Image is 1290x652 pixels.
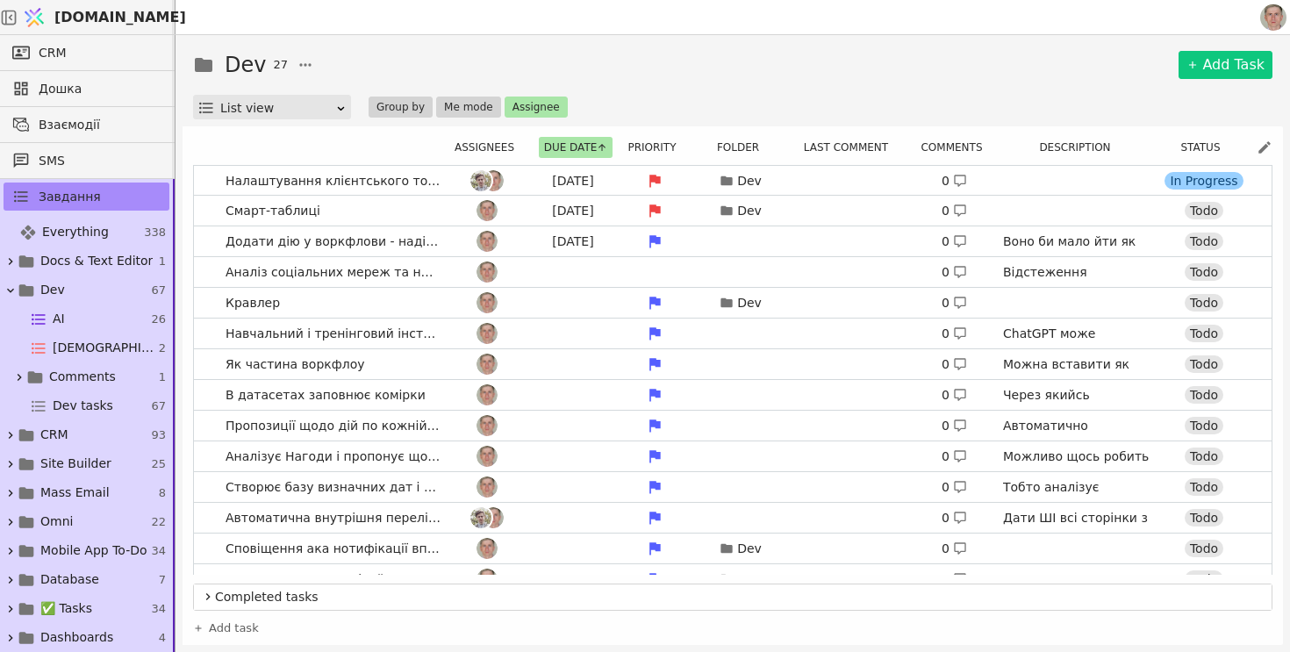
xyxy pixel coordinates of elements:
span: 1 [159,369,166,386]
p: Можна вставити як завдання у воркфлоу. Наприкла - наступає дата (тригер) - тоді Взчти інформацію ... [1003,355,1152,484]
div: Todo [1185,509,1223,527]
img: Ро [477,538,498,559]
div: 0 [942,325,967,343]
span: Аналіз соціальних мереж та настроїв [219,260,448,285]
button: Assignees [449,137,530,158]
p: Dev [737,570,762,589]
span: [DEMOGRAPHIC_DATA] [53,339,159,357]
div: 0 [942,202,967,220]
img: Ad [470,507,491,528]
div: 0 [942,478,967,497]
a: Як частина воркфлоуРо0 Можна вставити як завдання у воркфлоу. Наприкла - наступає дата (тригер) -... [194,349,1272,379]
img: Ро [477,231,498,252]
img: 1560949290925-CROPPED-IMG_0201-2-.jpg [1260,4,1286,31]
span: Add task [209,620,259,637]
div: Todo [1185,233,1223,250]
div: Due date [536,137,615,158]
p: Dev [737,294,762,312]
span: Сповіщення ака нотифікації впровадити [219,536,448,562]
span: В датасетах заповнює комірки [219,383,433,408]
a: Завдання [4,183,169,211]
div: Last comment [794,137,908,158]
div: Todo [1185,386,1223,404]
div: 0 [942,570,967,589]
button: Comments [915,137,998,158]
span: Comments [49,368,116,386]
a: Створює базу визначних дат і пропонує та робить дії на річниціРо0 Тобто аналізує переписки та кон... [194,472,1272,502]
div: Todo [1185,294,1223,312]
div: Todo [1185,478,1223,496]
img: Ро [477,384,498,405]
img: Logo [21,1,47,34]
span: CRM [39,44,67,62]
div: Todo [1185,570,1223,588]
span: 7 [159,571,166,589]
div: 0 [942,233,967,251]
p: ChatGPT може виступати як інтерактивний тренер для користувачів, навчаючи їх працювати з CRM, кер... [1003,325,1152,601]
span: 338 [144,224,166,241]
img: Ро [477,354,498,375]
div: Todo [1185,448,1223,465]
h1: Dev [225,49,266,81]
p: Автоматично пропонує наступні кроки для обробки лідів та Нагод залежно від статусу взаємодії. [1003,417,1152,527]
span: Кравлер [219,290,324,316]
span: Database [40,570,99,589]
img: Ро [477,292,498,313]
a: Аналізує Нагоди і пропонує що зробити по кожнійРо0 Можливо щось робить - надсилає нагадування чер... [194,441,1272,471]
span: Dev tasks [53,397,113,415]
span: Автоматична внутрішня перелінковка для СЕО [219,505,448,531]
span: Dev [40,281,65,299]
a: [DOMAIN_NAME] [18,1,176,34]
span: Створює базу визначних дат і пропонує та робить дії на річниці [219,475,448,500]
div: 0 [942,540,967,558]
a: CRM [4,39,169,67]
span: 4 [159,629,166,647]
button: Due date [539,137,613,158]
span: 26 [151,311,166,328]
span: 2 [159,340,166,357]
a: Дошка [4,75,169,103]
span: Mobile App To-Do [40,541,147,560]
div: 0 [942,448,967,466]
span: 93 [151,426,166,444]
span: Планувальник зустрічей [219,567,391,592]
a: Пропозиції щодо дій по кожній НагодіРо0 Автоматично пропонує наступні кроки для обробки лідів та ... [194,411,1272,441]
div: 0 [942,509,967,527]
span: Завдання [39,188,101,206]
p: Dev [737,540,762,558]
a: Add Task [1179,51,1272,79]
span: Everything [42,223,109,241]
p: Dev [737,172,762,190]
span: Навчальний і тренінговий інструмент [219,321,448,347]
span: 8 [159,484,166,502]
img: Ро [477,200,498,221]
div: Description [1006,137,1155,158]
span: Omni [40,512,73,531]
span: Додати дію у воркфлови - надіслати сповіщення. [219,229,448,254]
button: Last comment [799,137,904,158]
button: Description [1034,137,1126,158]
span: Completed tasks [215,588,1265,606]
a: SMS [4,147,169,175]
span: Як частина воркфлоу [219,352,372,377]
span: Dashboards [40,628,113,647]
span: 67 [151,398,166,415]
span: [DOMAIN_NAME] [54,7,186,28]
button: Folder [712,137,775,158]
span: 27 [273,56,288,74]
span: Налаштування клієнтського токена юзером [219,168,448,194]
img: Ad [470,170,491,191]
a: В датасетах заповнює коміркиРо0 Через якийсь алгоритмTodo [194,380,1272,410]
a: Смарт-таблиціРо[DATE]Dev0 Todo [194,196,1272,226]
div: Todo [1185,263,1223,281]
button: Group by [369,97,433,118]
div: In Progress [1165,172,1243,190]
button: Assignee [505,97,568,118]
div: Status [1162,137,1250,158]
img: Ро [483,170,504,191]
a: Додати дію у воркфлови - надіслати сповіщення.Ро[DATE]0 Воно би мало йти як одне сповіщення, а вж... [194,226,1272,256]
div: Todo [1185,325,1223,342]
p: Відстеження згадувань і настроїв: Аналізує згадування бренду в соціальних мережах і автоматично д... [1003,263,1152,448]
span: 34 [151,600,166,618]
span: 25 [151,455,166,473]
